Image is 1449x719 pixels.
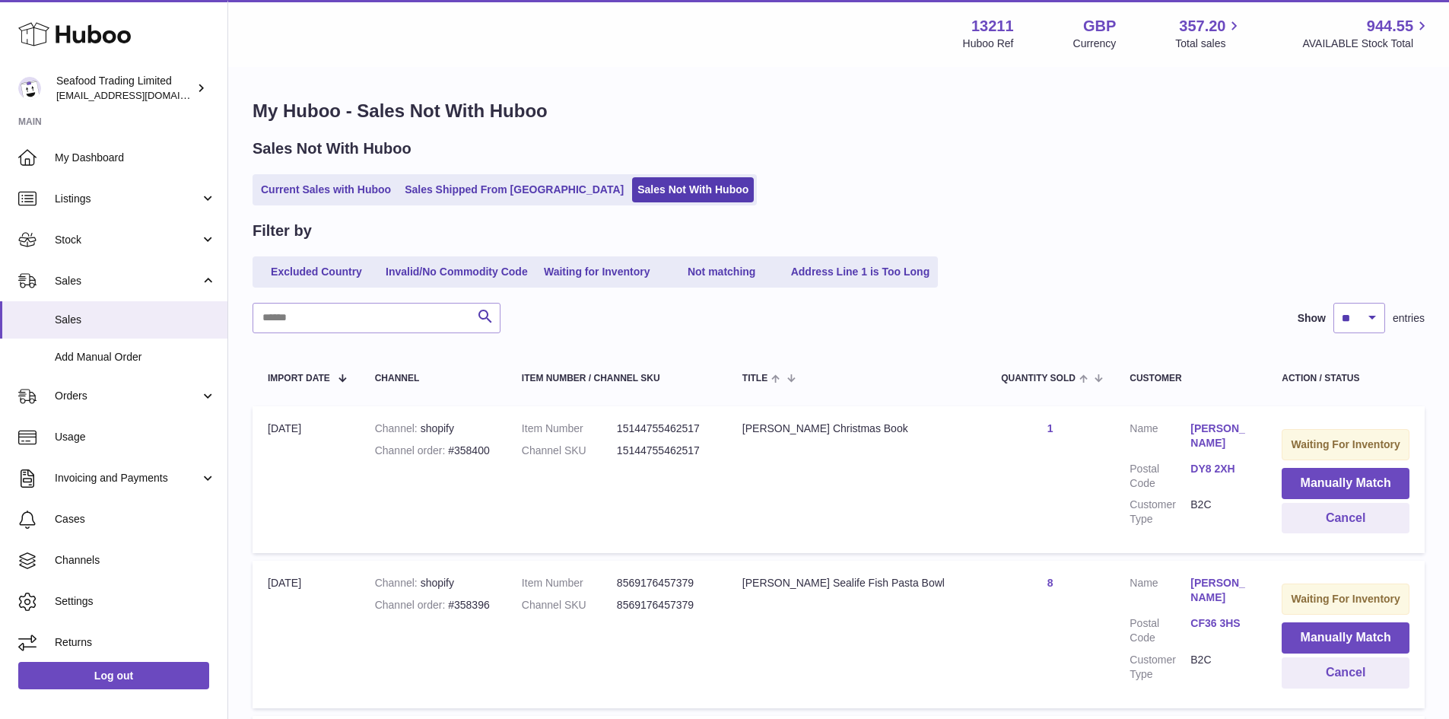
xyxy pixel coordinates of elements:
span: Add Manual Order [55,350,216,364]
div: Channel [375,374,491,383]
h2: Filter by [253,221,312,241]
span: Sales [55,313,216,327]
a: [PERSON_NAME] [1190,422,1251,450]
span: Listings [55,192,200,206]
strong: Channel order [375,599,449,611]
a: [PERSON_NAME] [1190,576,1251,605]
a: Waiting for Inventory [536,259,658,285]
strong: Channel [375,422,421,434]
span: Sales [55,274,200,288]
span: Invoicing and Payments [55,471,200,485]
dd: B2C [1190,498,1251,527]
dt: Customer Type [1130,653,1190,682]
span: Title [742,374,767,383]
td: [DATE] [253,406,360,553]
dt: Postal Code [1130,616,1190,645]
a: Log out [18,662,209,689]
button: Manually Match [1282,622,1409,654]
div: Customer [1130,374,1251,383]
div: [PERSON_NAME] Sealife Fish Pasta Bowl [742,576,971,590]
h2: Sales Not With Huboo [253,138,412,159]
div: Currency [1073,37,1117,51]
dd: 8569176457379 [617,598,712,612]
dt: Postal Code [1130,462,1190,491]
dt: Item Number [522,576,617,590]
span: Import date [268,374,330,383]
button: Cancel [1282,503,1409,534]
button: Cancel [1282,657,1409,689]
a: Current Sales with Huboo [256,177,396,202]
span: Returns [55,635,216,650]
button: Manually Match [1282,468,1409,499]
strong: Waiting For Inventory [1291,438,1400,450]
a: 8 [1047,577,1053,589]
div: [PERSON_NAME] Christmas Book [742,422,971,436]
div: shopify [375,576,491,590]
dt: Name [1130,576,1190,609]
span: Cases [55,512,216,527]
strong: Channel [375,577,421,589]
span: 357.20 [1179,16,1225,37]
strong: Waiting For Inventory [1291,593,1400,605]
span: entries [1393,311,1425,326]
span: Usage [55,430,216,444]
span: Stock [55,233,200,247]
dt: Channel SKU [522,444,617,458]
span: Orders [55,389,200,403]
dd: B2C [1190,653,1251,682]
div: Item Number / Channel SKU [522,374,712,383]
a: 1 [1047,422,1053,434]
span: Channels [55,553,216,568]
dd: 15144755462517 [617,422,712,436]
div: #358396 [375,598,491,612]
a: Sales Not With Huboo [632,177,754,202]
a: DY8 2XH [1190,462,1251,476]
label: Show [1298,311,1326,326]
a: 357.20 Total sales [1175,16,1243,51]
a: Excluded Country [256,259,377,285]
a: Invalid/No Commodity Code [380,259,533,285]
span: AVAILABLE Stock Total [1302,37,1431,51]
dd: 8569176457379 [617,576,712,590]
div: Seafood Trading Limited [56,74,193,103]
span: Settings [55,594,216,609]
div: shopify [375,422,491,436]
a: Address Line 1 is Too Long [786,259,936,285]
td: [DATE] [253,561,360,708]
strong: Channel order [375,444,449,457]
dt: Name [1130,422,1190,454]
a: Sales Shipped From [GEOGRAPHIC_DATA] [399,177,629,202]
div: #358400 [375,444,491,458]
span: My Dashboard [55,151,216,165]
div: Huboo Ref [963,37,1014,51]
span: [EMAIL_ADDRESS][DOMAIN_NAME] [56,89,224,101]
span: 944.55 [1367,16,1413,37]
a: Not matching [661,259,783,285]
dt: Item Number [522,422,617,436]
strong: GBP [1083,16,1116,37]
dd: 15144755462517 [617,444,712,458]
dt: Customer Type [1130,498,1190,527]
span: Total sales [1175,37,1243,51]
div: Action / Status [1282,374,1409,383]
a: CF36 3HS [1190,616,1251,631]
span: Quantity Sold [1001,374,1076,383]
h1: My Huboo - Sales Not With Huboo [253,99,1425,123]
dt: Channel SKU [522,598,617,612]
strong: 13211 [971,16,1014,37]
img: online@rickstein.com [18,77,41,100]
a: 944.55 AVAILABLE Stock Total [1302,16,1431,51]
